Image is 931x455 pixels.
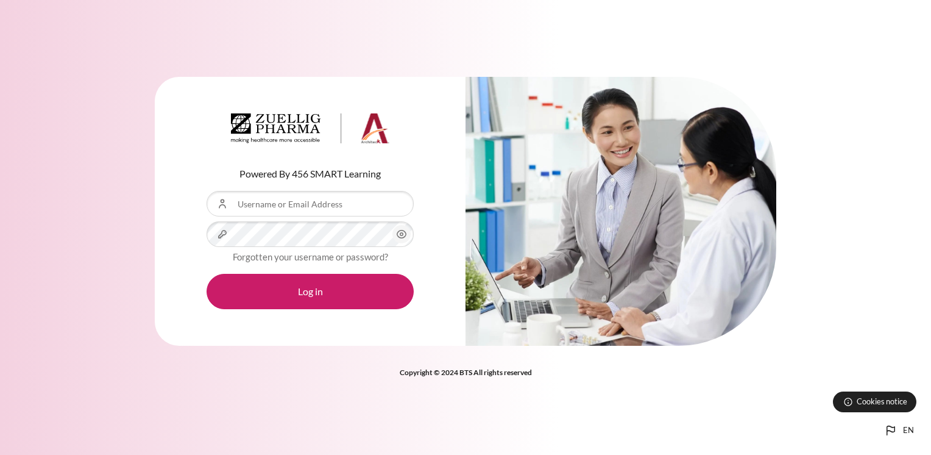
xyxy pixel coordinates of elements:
button: Log in [207,274,414,309]
a: Architeck [231,113,389,149]
span: en [903,425,914,437]
p: Powered By 456 SMART Learning [207,167,414,181]
img: Architeck [231,113,389,144]
a: Forgotten your username or password? [233,251,388,262]
button: Languages [879,418,919,443]
strong: Copyright © 2024 BTS All rights reserved [400,368,532,377]
input: Username or Email Address [207,191,414,217]
span: Cookies notice [857,396,907,407]
button: Cookies notice [833,392,916,412]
